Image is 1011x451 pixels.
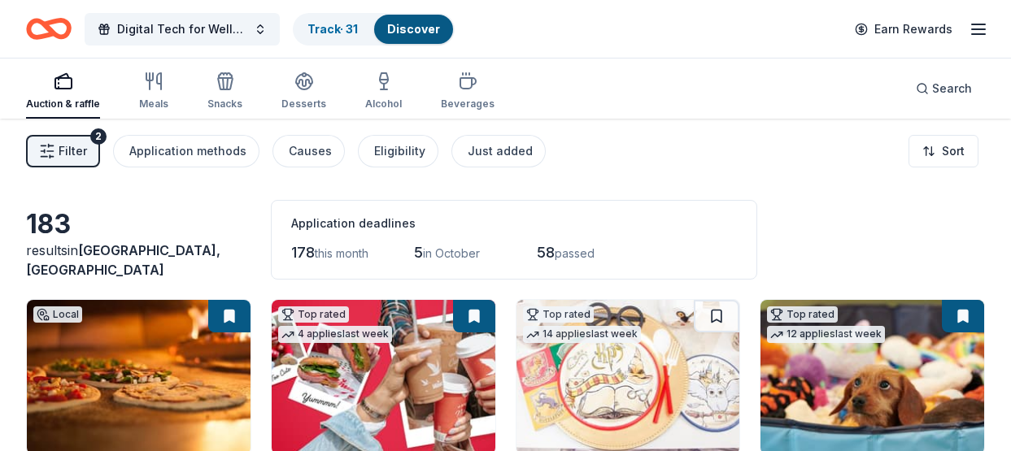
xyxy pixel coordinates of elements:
button: Digital Tech for Wellness and Silent Auction Arts Fundraiser [85,13,280,46]
span: 58 [537,244,555,261]
div: Top rated [278,306,349,323]
span: Filter [59,141,87,161]
a: Home [26,10,72,48]
span: 178 [291,244,315,261]
button: Eligibility [358,135,438,167]
button: Search [903,72,985,105]
button: Track· 31Discover [293,13,455,46]
div: Top rated [767,306,838,323]
button: Sort [909,135,978,167]
button: Causes [272,135,345,167]
span: Sort [942,141,965,161]
button: Alcohol [365,65,402,119]
span: [GEOGRAPHIC_DATA], [GEOGRAPHIC_DATA] [26,242,220,278]
div: Eligibility [374,141,425,161]
span: this month [315,246,368,260]
button: Beverages [441,65,495,119]
div: Snacks [207,98,242,111]
div: 4 applies last week [278,326,392,343]
div: Top rated [523,306,594,323]
div: Causes [289,141,332,161]
a: Earn Rewards [845,15,962,44]
span: Search [932,79,972,98]
span: passed [555,246,595,260]
div: 14 applies last week [523,326,641,343]
button: Auction & raffle [26,65,100,119]
div: Beverages [441,98,495,111]
a: Track· 31 [307,22,358,36]
div: 12 applies last week [767,326,885,343]
button: Just added [451,135,546,167]
div: Desserts [281,98,326,111]
a: Discover [387,22,440,36]
span: 5 [414,244,423,261]
div: Meals [139,98,168,111]
button: Desserts [281,65,326,119]
button: Snacks [207,65,242,119]
button: Meals [139,65,168,119]
button: Filter2 [26,135,100,167]
div: 2 [90,128,107,145]
span: Digital Tech for Wellness and Silent Auction Arts Fundraiser [117,20,247,39]
div: 183 [26,208,251,241]
div: Application deadlines [291,214,737,233]
div: Just added [468,141,533,161]
span: in October [423,246,480,260]
div: Local [33,306,82,323]
div: Application methods [129,141,246,161]
span: in [26,242,220,278]
div: Auction & raffle [26,98,100,111]
div: Alcohol [365,98,402,111]
button: Application methods [113,135,259,167]
div: results [26,241,251,280]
